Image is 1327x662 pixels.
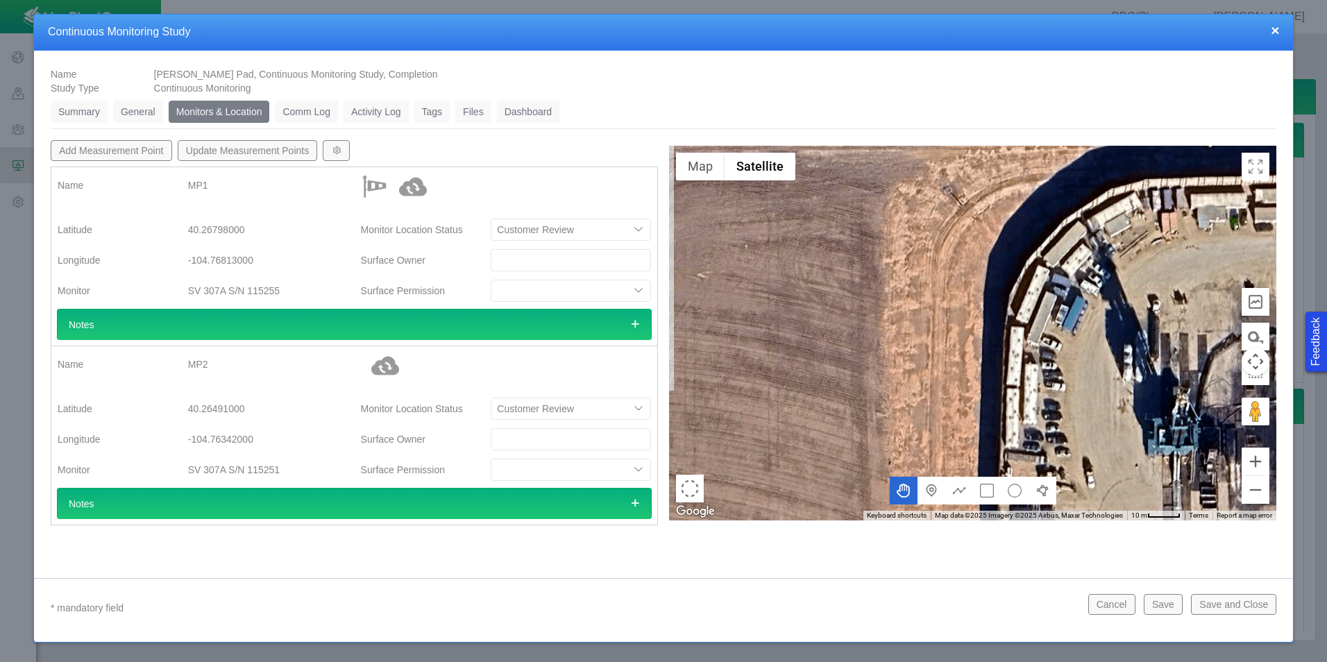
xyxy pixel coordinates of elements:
span: Study Type [51,83,99,94]
div: SV 307A S/N 115255 [188,278,348,303]
button: Add Measurement Point [51,140,172,161]
button: Cancel [1088,594,1135,615]
label: Surface Owner [350,248,480,273]
div: 40.26491000 [188,396,348,421]
button: Draw a circle [1001,477,1029,504]
button: Measure [1242,357,1269,385]
button: Drag Pegman onto the map to open Street View [1242,398,1269,425]
div: Notes [57,488,652,519]
label: Surface Permission [350,278,480,303]
button: Select area [676,475,704,502]
img: Noise$Image_collection_Noise$Windsock.png [360,173,388,201]
button: Map camera controls [1242,348,1269,375]
label: Monitor [47,278,177,303]
a: Comm Log [275,101,337,123]
h4: Continuous Monitoring Study [48,25,1279,40]
a: Tags [414,101,450,123]
button: Move the map [890,477,918,504]
button: Save and Close [1191,594,1276,615]
button: Measure [1242,323,1269,350]
label: Surface Owner [350,427,480,452]
a: Dashboard [497,101,560,123]
a: Summary [51,101,108,123]
button: close [1271,23,1279,37]
span: Name [51,69,76,80]
button: Show street map [676,153,725,180]
div: 40.26798000 [188,217,348,242]
img: Google [673,502,718,520]
button: Map Scale: 10 m per 44 pixels [1127,511,1185,520]
label: Monitor Location Status [350,217,480,242]
label: Latitude [47,396,177,421]
div: -104.76342000 [188,427,348,452]
a: Activity Log [344,101,409,123]
div: Notes [57,309,652,340]
span: Continuous Monitoring [154,83,251,94]
div: -104.76813000 [188,248,348,273]
a: Open this area in Google Maps (opens a new window) [673,502,718,520]
div: MP2 [188,352,348,377]
label: Surface Permission [350,457,480,482]
button: Draw a polygon [1029,477,1056,504]
button: Draw a rectangle [973,477,1001,504]
div: MP1 [188,173,348,198]
button: Elevation [1242,288,1269,316]
a: Files [455,101,491,123]
label: Monitor [47,457,177,482]
button: Draw a multipoint line [945,477,973,504]
label: Name [47,173,177,198]
a: General [113,101,163,123]
button: Keyboard shortcuts [867,511,927,520]
span: 10 m [1131,511,1147,519]
label: Latitude [47,217,177,242]
label: Name [47,352,177,377]
button: Add a marker [918,477,945,504]
button: Zoom in [1242,448,1269,475]
button: Update Measurement Points [178,140,318,161]
label: Monitor Location Status [350,396,480,421]
img: Synced with API [371,352,399,380]
a: Monitors & Location [169,101,270,123]
div: SV 307A S/N 115251 [188,457,348,482]
span: Map data ©2025 Imagery ©2025 Airbus, Maxar Technologies [935,511,1123,519]
a: Report a map error [1217,511,1272,519]
img: Synced with API [399,173,427,201]
button: Save [1144,594,1183,615]
a: Terms (opens in new tab) [1189,511,1208,519]
label: Longitude [47,427,177,452]
label: Longitude [47,248,177,273]
button: Zoom out [1242,476,1269,504]
button: Toggle Fullscreen in browser window [1242,153,1269,180]
p: * mandatory field [51,600,1077,617]
button: Show satellite imagery [725,153,795,180]
span: [PERSON_NAME] Pad, Continuous Monitoring Study, Completion [154,69,438,80]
